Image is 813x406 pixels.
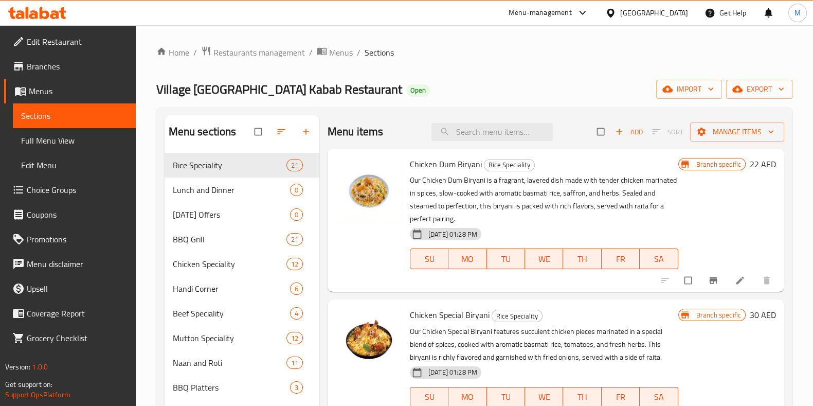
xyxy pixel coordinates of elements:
[491,390,521,404] span: TU
[309,46,313,59] li: /
[287,259,302,269] span: 12
[317,46,353,59] a: Menus
[640,249,678,269] button: SA
[690,122,784,142] button: Manage items
[287,358,302,368] span: 11
[563,249,601,269] button: TH
[702,269,727,292] button: Branch-specific-item
[620,7,688,19] div: [GEOGRAPHIC_DATA]
[286,357,303,369] div: items
[644,252,674,267] span: SA
[287,333,302,343] span: 12
[794,7,801,19] span: M
[602,249,640,269] button: FR
[424,230,481,239] span: [DATE] 01:28 PM
[492,310,543,322] div: Rice Speciality
[4,54,136,79] a: Branches
[5,378,52,391] span: Get support on:
[156,46,189,59] a: Home
[286,233,303,245] div: items
[290,283,303,295] div: items
[290,381,303,394] div: items
[165,375,319,400] div: BBQ Platters3
[165,153,319,178] div: Rice Speciality21
[453,390,482,404] span: MO
[213,46,305,59] span: Restaurants management
[4,276,136,301] a: Upsell
[27,208,128,221] span: Coupons
[529,390,559,404] span: WE
[414,390,444,404] span: SU
[612,124,645,140] button: Add
[286,332,303,344] div: items
[750,157,776,171] h6: 22 AED
[287,161,302,170] span: 21
[410,249,448,269] button: SU
[290,307,303,320] div: items
[5,360,30,374] span: Version:
[615,126,643,138] span: Add
[4,227,136,252] a: Promotions
[173,208,290,221] span: [DATE] Offers
[156,46,792,59] nav: breadcrumb
[410,325,678,364] p: Our Chicken Special Biryani features succulent chicken pieces marinated in a special blend of spi...
[290,184,303,196] div: items
[692,160,745,169] span: Branch specific
[491,252,521,267] span: TU
[29,85,128,97] span: Menus
[21,110,128,122] span: Sections
[165,178,319,202] div: Lunch and Dinner0
[525,249,563,269] button: WE
[755,269,780,292] button: delete
[193,46,197,59] li: /
[173,233,286,245] span: BBQ Grill
[644,390,674,404] span: SA
[406,86,430,95] span: Open
[606,252,636,267] span: FR
[27,283,128,295] span: Upsell
[698,126,776,138] span: Manage items
[295,120,319,143] button: Add section
[4,326,136,350] a: Grocery Checklist
[692,310,745,320] span: Branch specific
[4,29,136,54] a: Edit Restaurant
[173,307,290,320] div: Beef Speciality
[165,252,319,276] div: Chicken Speciality12
[484,159,535,171] div: Rice Speciality
[726,80,792,99] button: export
[410,156,482,172] span: Chicken Dum Biryani
[286,159,303,171] div: items
[735,275,747,286] a: Edit menu item
[270,120,295,143] span: Sort sections
[248,122,270,142] span: Select all sections
[357,46,360,59] li: /
[173,258,286,270] div: Chicken Speciality
[591,122,612,142] span: Select section
[27,60,128,73] span: Branches
[567,252,597,267] span: TH
[291,383,302,393] span: 3
[173,184,290,196] span: Lunch and Dinner
[328,124,384,139] h2: Menu items
[173,283,290,295] span: Handi Corner
[165,301,319,326] div: Beef Speciality4
[287,235,302,244] span: 21
[410,174,678,225] p: Our Chicken Dum Biryani is a fragrant, layered dish made with tender chicken marinated in spices,...
[645,124,690,140] span: Select section first
[4,178,136,202] a: Choice Groups
[165,227,319,252] div: BBQ Grill21
[291,309,302,319] span: 4
[156,78,402,101] span: Village [GEOGRAPHIC_DATA] Kabab Restaurant
[165,276,319,301] div: Handi Corner6
[336,308,402,374] img: Chicken Special Biryani
[750,308,776,322] h6: 30 AED
[173,159,286,171] span: Rice Speciality
[414,252,444,267] span: SU
[734,83,784,96] span: export
[612,124,645,140] span: Add item
[484,159,534,171] span: Rice Speciality
[165,202,319,227] div: [DATE] Offers0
